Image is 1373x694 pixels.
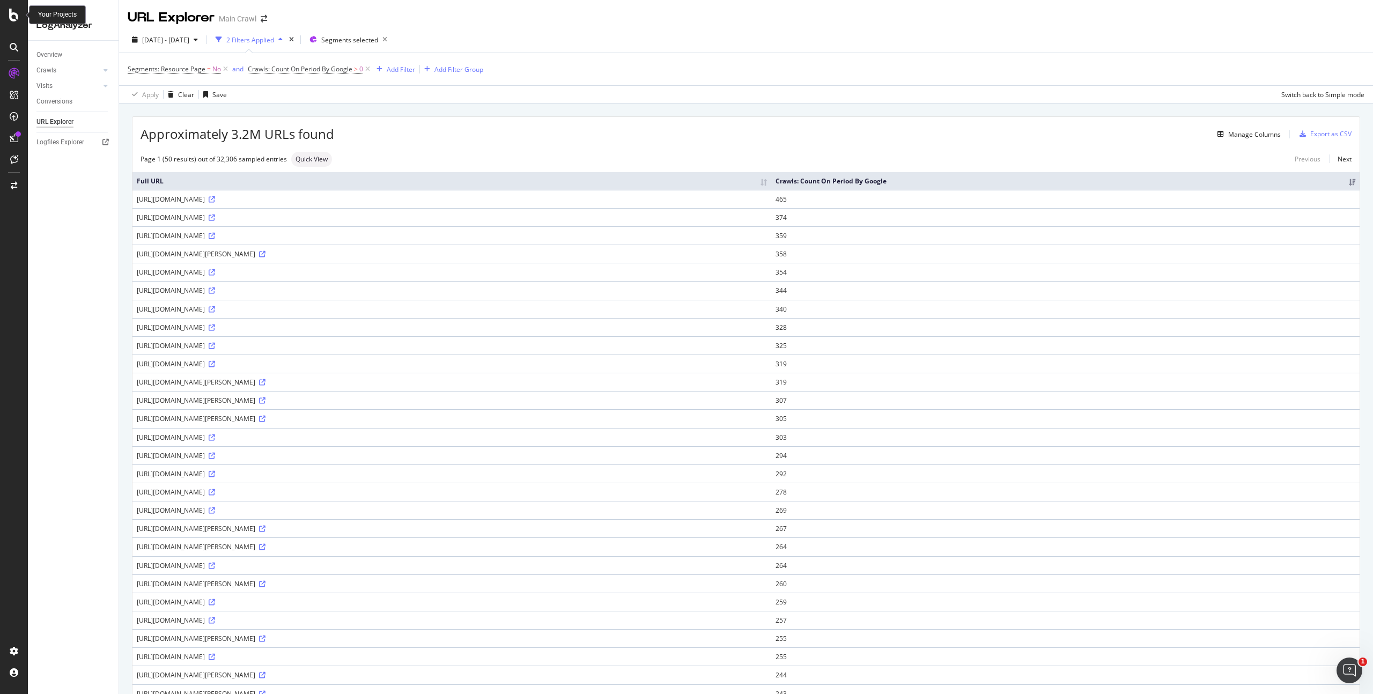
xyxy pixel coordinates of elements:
[137,231,767,240] div: [URL][DOMAIN_NAME]
[36,137,111,148] a: Logfiles Explorer
[212,90,227,99] div: Save
[128,86,159,103] button: Apply
[771,318,1360,336] td: 328
[321,35,378,45] span: Segments selected
[771,556,1360,574] td: 264
[137,378,767,387] div: [URL][DOMAIN_NAME][PERSON_NAME]
[1337,658,1362,683] iframe: Intercom live chat
[1359,658,1367,666] span: 1
[771,245,1360,263] td: 358
[137,469,767,478] div: [URL][DOMAIN_NAME]
[137,670,767,680] div: [URL][DOMAIN_NAME][PERSON_NAME]
[771,574,1360,593] td: 260
[771,373,1360,391] td: 319
[354,64,358,73] span: >
[137,286,767,295] div: [URL][DOMAIN_NAME]
[137,652,767,661] div: [URL][DOMAIN_NAME]
[1277,86,1364,103] button: Switch back to Simple mode
[771,355,1360,373] td: 319
[434,65,483,74] div: Add Filter Group
[291,152,332,167] div: neutral label
[771,593,1360,611] td: 259
[771,611,1360,629] td: 257
[137,579,767,588] div: [URL][DOMAIN_NAME][PERSON_NAME]
[771,647,1360,666] td: 255
[137,323,767,332] div: [URL][DOMAIN_NAME]
[137,634,767,643] div: [URL][DOMAIN_NAME][PERSON_NAME]
[771,519,1360,537] td: 267
[142,90,159,99] div: Apply
[771,409,1360,427] td: 305
[1295,125,1352,143] button: Export as CSV
[1228,130,1281,139] div: Manage Columns
[771,172,1360,190] th: Crawls: Count On Period By Google: activate to sort column ascending
[226,35,274,45] div: 2 Filters Applied
[137,451,767,460] div: [URL][DOMAIN_NAME]
[387,65,415,74] div: Add Filter
[137,542,767,551] div: [URL][DOMAIN_NAME][PERSON_NAME]
[137,396,767,405] div: [URL][DOMAIN_NAME][PERSON_NAME]
[1329,151,1352,167] a: Next
[128,9,215,27] div: URL Explorer
[137,561,767,570] div: [URL][DOMAIN_NAME]
[137,268,767,277] div: [URL][DOMAIN_NAME]
[36,137,84,148] div: Logfiles Explorer
[771,391,1360,409] td: 307
[36,116,111,128] a: URL Explorer
[137,616,767,625] div: [URL][DOMAIN_NAME]
[137,213,767,222] div: [URL][DOMAIN_NAME]
[771,226,1360,245] td: 359
[36,65,100,76] a: Crawls
[36,80,53,92] div: Visits
[771,483,1360,501] td: 278
[36,49,62,61] div: Overview
[359,62,363,77] span: 0
[771,446,1360,464] td: 294
[137,341,767,350] div: [URL][DOMAIN_NAME]
[36,116,73,128] div: URL Explorer
[1213,128,1281,141] button: Manage Columns
[372,63,415,76] button: Add Filter
[771,666,1360,684] td: 244
[771,629,1360,647] td: 255
[771,464,1360,483] td: 292
[137,433,767,442] div: [URL][DOMAIN_NAME]
[137,195,767,204] div: [URL][DOMAIN_NAME]
[128,31,202,48] button: [DATE] - [DATE]
[771,537,1360,556] td: 264
[141,154,287,164] div: Page 1 (50 results) out of 32,306 sampled entries
[771,501,1360,519] td: 269
[248,64,352,73] span: Crawls: Count On Period By Google
[137,488,767,497] div: [URL][DOMAIN_NAME]
[137,249,767,259] div: [URL][DOMAIN_NAME][PERSON_NAME]
[771,300,1360,318] td: 340
[296,156,328,163] span: Quick View
[771,263,1360,281] td: 354
[137,414,767,423] div: [URL][DOMAIN_NAME][PERSON_NAME]
[36,96,111,107] a: Conversions
[771,428,1360,446] td: 303
[128,64,205,73] span: Segments: Resource Page
[137,597,767,607] div: [URL][DOMAIN_NAME]
[199,86,227,103] button: Save
[142,35,189,45] span: [DATE] - [DATE]
[232,64,243,73] div: and
[164,86,194,103] button: Clear
[137,524,767,533] div: [URL][DOMAIN_NAME][PERSON_NAME]
[771,190,1360,208] td: 465
[207,64,211,73] span: =
[771,208,1360,226] td: 374
[219,13,256,24] div: Main Crawl
[38,10,77,19] div: Your Projects
[137,305,767,314] div: [URL][DOMAIN_NAME]
[261,15,267,23] div: arrow-right-arrow-left
[305,31,392,48] button: Segments selected
[137,359,767,368] div: [URL][DOMAIN_NAME]
[771,336,1360,355] td: 325
[1281,90,1364,99] div: Switch back to Simple mode
[178,90,194,99] div: Clear
[211,31,287,48] button: 2 Filters Applied
[36,80,100,92] a: Visits
[132,172,771,190] th: Full URL: activate to sort column ascending
[141,125,334,143] span: Approximately 3.2M URLs found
